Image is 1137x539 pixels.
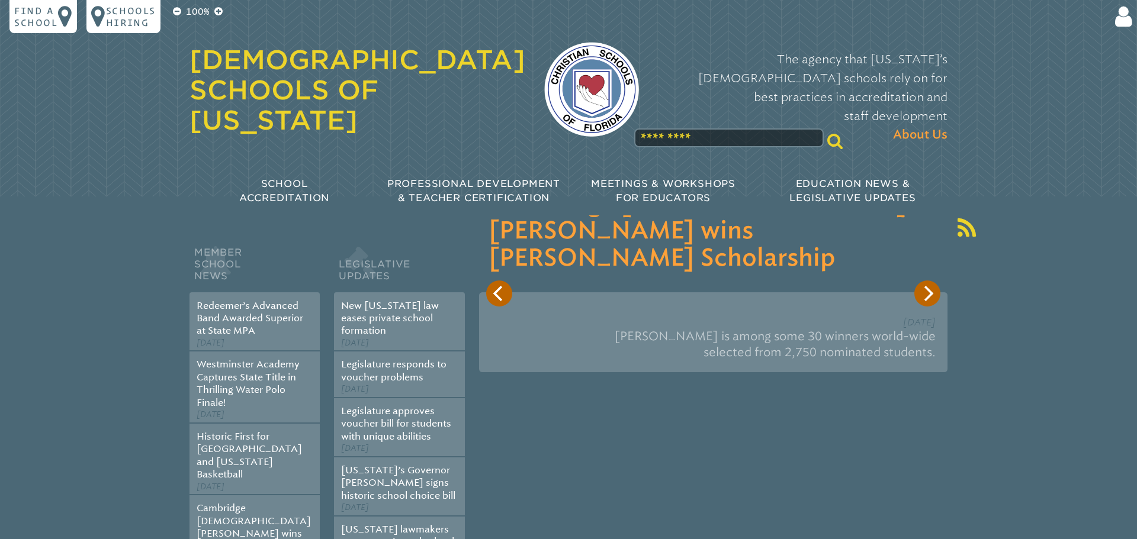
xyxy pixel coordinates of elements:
[491,324,936,365] p: [PERSON_NAME] is among some 30 winners world-wide selected from 2,750 nominated students.
[658,50,947,144] p: The agency that [US_STATE]’s [DEMOGRAPHIC_DATA] schools rely on for best practices in accreditati...
[334,244,464,292] h2: Legislative Updates
[341,464,455,501] a: [US_STATE]’s Governor [PERSON_NAME] signs historic school choice bill
[197,359,300,408] a: Westminster Academy Captures State Title in Thrilling Water Polo Finale!
[341,443,369,453] span: [DATE]
[893,125,947,144] span: About Us
[197,300,303,337] a: Redeemer’s Advanced Band Awarded Superior at State MPA
[239,178,329,204] span: School Accreditation
[14,5,58,28] p: Find a school
[914,280,940,306] button: Next
[591,178,735,204] span: Meetings & Workshops for Educators
[387,178,560,204] span: Professional Development & Teacher Certification
[489,191,938,272] h3: Cambridge [DEMOGRAPHIC_DATA][PERSON_NAME] wins [PERSON_NAME] Scholarship
[341,502,369,512] span: [DATE]
[197,431,302,480] a: Historic First for [GEOGRAPHIC_DATA] and [US_STATE] Basketball
[341,384,369,394] span: [DATE]
[341,359,447,382] a: Legislature responds to voucher problems
[189,44,525,135] a: [DEMOGRAPHIC_DATA] Schools of [US_STATE]
[341,405,451,442] a: Legislature approves voucher bill for students with unique abilities
[197,409,224,419] span: [DATE]
[544,42,639,137] img: csf-logo-web-colors.png
[341,300,439,337] a: New [US_STATE] law eases private school formation
[789,178,916,204] span: Education News & Legislative Updates
[189,244,320,292] h2: Member School News
[184,5,212,19] p: 100%
[106,5,156,28] p: Schools Hiring
[486,280,512,306] button: Previous
[197,338,224,348] span: [DATE]
[341,338,369,348] span: [DATE]
[197,482,224,492] span: [DATE]
[903,317,936,328] span: [DATE]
